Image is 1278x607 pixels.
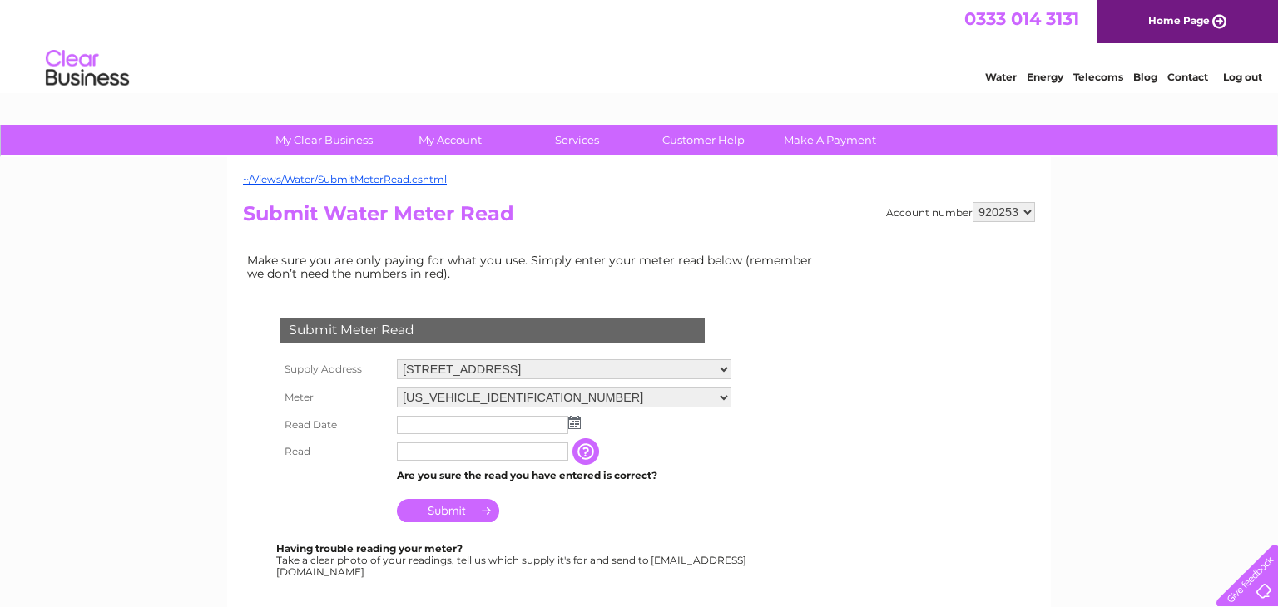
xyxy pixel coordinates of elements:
b: Having trouble reading your meter? [276,542,463,555]
a: Blog [1133,71,1157,83]
input: Information [572,438,602,465]
a: 0333 014 3131 [964,8,1079,29]
a: My Clear Business [255,125,393,155]
th: Read [276,438,393,465]
div: Submit Meter Read [280,318,705,343]
a: Customer Help [635,125,772,155]
th: Meter [276,383,393,412]
img: ... [568,416,581,429]
div: Clear Business is a trading name of Verastar Limited (registered in [GEOGRAPHIC_DATA] No. 3667643... [247,9,1033,81]
a: Telecoms [1073,71,1123,83]
a: My Account [382,125,519,155]
a: Log out [1223,71,1262,83]
th: Read Date [276,412,393,438]
th: Supply Address [276,355,393,383]
td: Make sure you are only paying for what you use. Simply enter your meter read below (remember we d... [243,249,825,284]
div: Account number [886,202,1035,222]
td: Are you sure the read you have entered is correct? [393,465,736,486]
a: Services [508,125,646,155]
a: ~/Views/Water/SubmitMeterRead.cshtml [243,173,447,185]
div: Take a clear photo of your readings, tell us which supply it's for and send to [EMAIL_ADDRESS][DO... [276,543,749,577]
a: Make A Payment [761,125,899,155]
img: logo.png [45,43,130,94]
a: Water [985,71,1017,83]
h2: Submit Water Meter Read [243,202,1035,234]
input: Submit [397,499,499,522]
a: Energy [1027,71,1063,83]
a: Contact [1167,71,1208,83]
